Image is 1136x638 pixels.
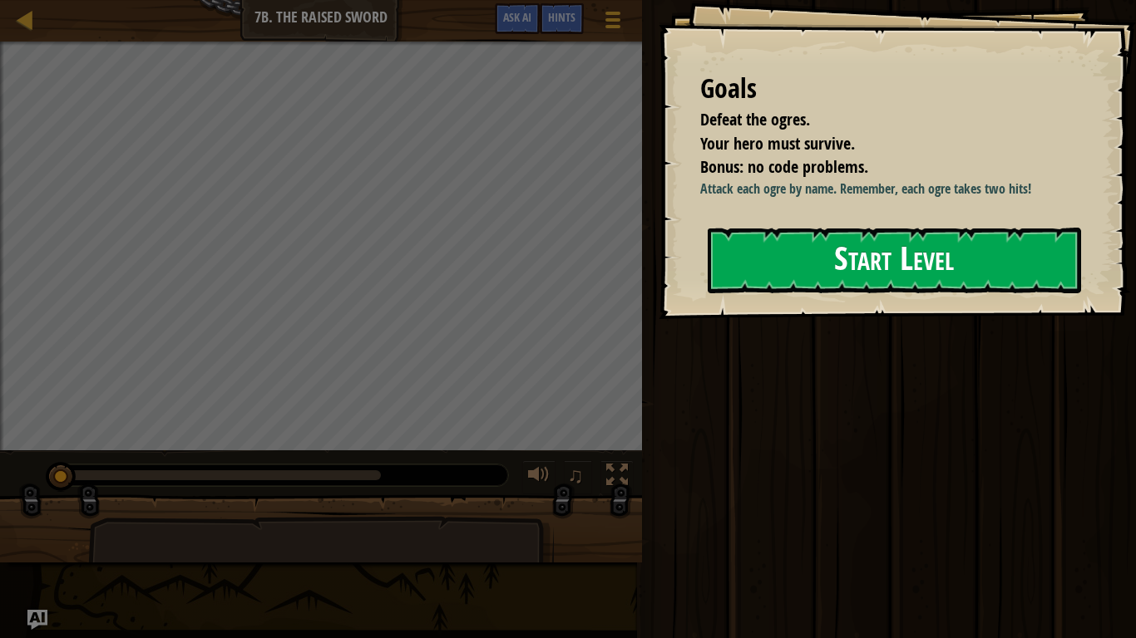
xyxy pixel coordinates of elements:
li: Your hero must survive. [679,132,1074,156]
button: Ask AI [495,3,540,34]
button: Start Level [708,228,1081,293]
button: Ask AI [27,610,47,630]
span: Ask AI [503,9,531,25]
button: Adjust volume [522,460,556,494]
span: Bonus: no code problems. [700,155,868,178]
li: Defeat the ogres. [679,108,1074,132]
button: ♫ [564,460,592,494]
span: Hints [548,9,575,25]
button: Show game menu [592,3,634,42]
button: Toggle fullscreen [600,460,634,494]
span: Your hero must survive. [700,132,855,155]
li: Bonus: no code problems. [679,155,1074,179]
div: Goals [700,70,1078,108]
span: Defeat the ogres. [700,108,810,130]
p: Attack each ogre by name. Remember, each ogre takes two hits! [700,179,1078,199]
span: ♫ [567,463,584,488]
